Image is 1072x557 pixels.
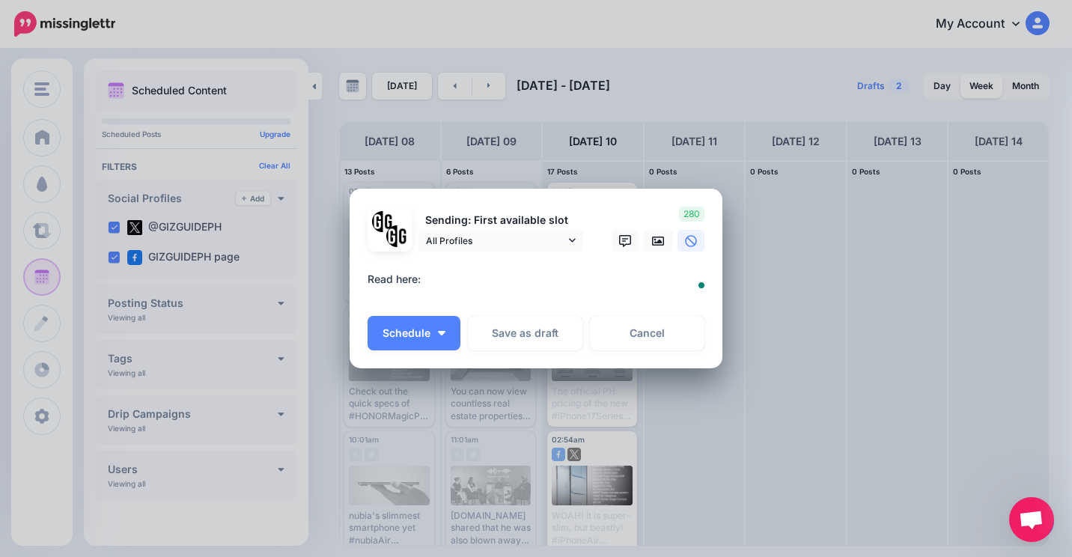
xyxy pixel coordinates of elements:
img: arrow-down-white.png [438,331,445,335]
div: Read here: [368,270,712,288]
button: Save as draft [468,316,582,350]
p: Sending: First available slot [418,212,583,229]
a: All Profiles [418,230,583,252]
img: 353459792_649996473822713_4483302954317148903_n-bsa138318.png [372,211,394,233]
a: Cancel [590,316,704,350]
button: Schedule [368,316,460,350]
img: JT5sWCfR-79925.png [386,225,408,247]
span: All Profiles [426,233,565,249]
span: 280 [679,207,704,222]
textarea: To enrich screen reader interactions, please activate Accessibility in Grammarly extension settings [368,270,712,299]
span: Schedule [383,328,430,338]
